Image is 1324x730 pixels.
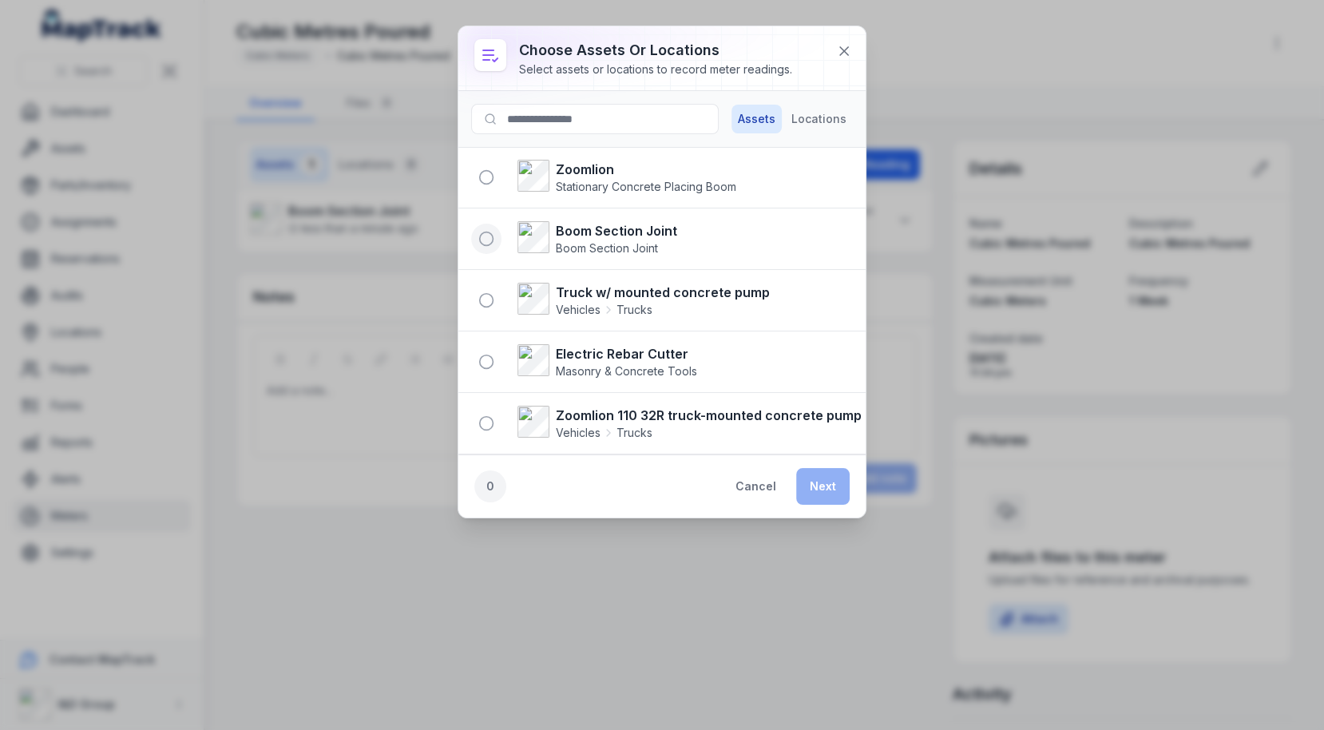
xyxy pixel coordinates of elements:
span: Stationary Concrete Placing Boom [556,180,736,193]
div: Select assets or locations to record meter readings. [519,61,792,77]
span: Vehicles [556,302,601,318]
strong: Zoomlion 110 32R truck-mounted concrete pump [556,406,862,425]
span: Boom Section Joint [556,241,658,255]
strong: Truck w/ mounted concrete pump [556,283,770,302]
button: Assets [731,105,782,133]
strong: Boom Section Joint [556,221,677,240]
div: 0 [474,470,506,502]
span: Vehicles [556,425,601,441]
strong: Zoomlion [556,160,736,179]
h3: Choose assets or locations [519,39,792,61]
span: Trucks [616,302,652,318]
span: Masonry & Concrete Tools [556,364,697,378]
span: Trucks [616,425,652,441]
button: Locations [785,105,853,133]
strong: Electric Rebar Cutter [556,344,697,363]
button: Cancel [722,468,790,505]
